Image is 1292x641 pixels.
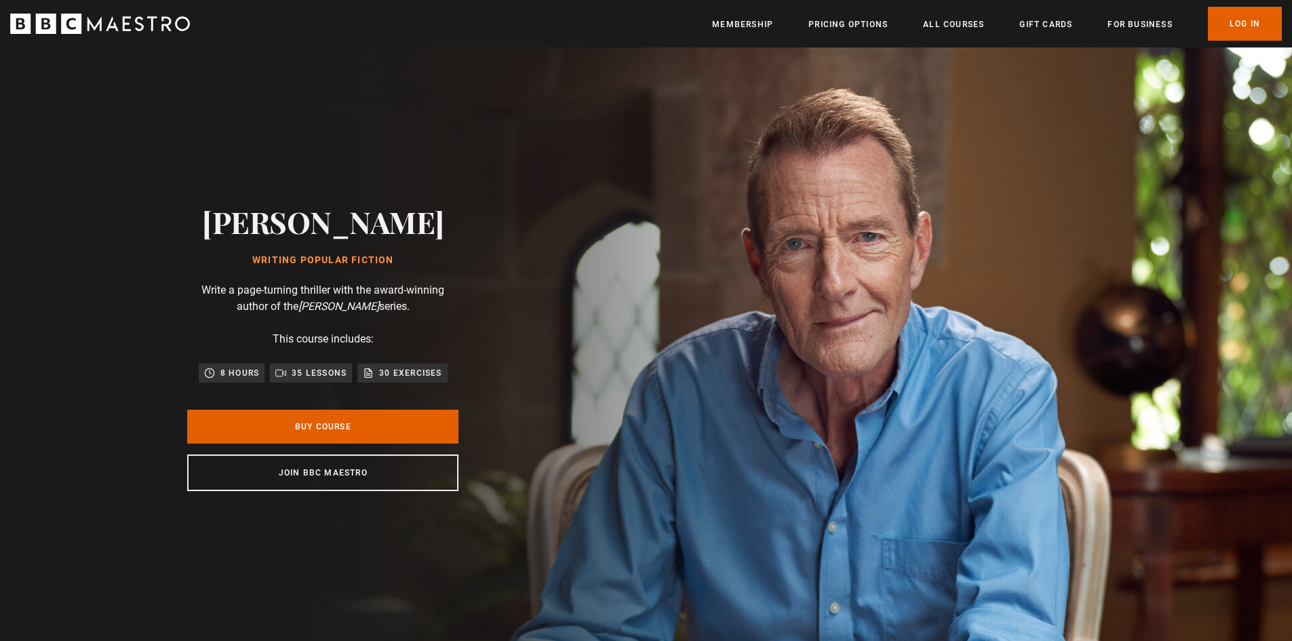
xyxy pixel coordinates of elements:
h2: [PERSON_NAME] [202,204,444,239]
p: 30 exercises [379,366,442,380]
a: Membership [712,18,773,31]
a: Log In [1208,7,1282,41]
a: Pricing Options [808,18,888,31]
p: 35 lessons [292,366,347,380]
a: Join BBC Maestro [187,454,458,491]
p: 8 hours [220,366,259,380]
a: For business [1108,18,1172,31]
svg: BBC Maestro [10,14,190,34]
i: [PERSON_NAME] [298,300,379,313]
nav: Primary [712,7,1282,41]
h1: Writing Popular Fiction [202,255,444,266]
p: Write a page-turning thriller with the award-winning author of the series. [187,282,458,315]
a: Buy Course [187,410,458,444]
a: Gift Cards [1019,18,1072,31]
p: This course includes: [273,331,374,347]
a: All Courses [923,18,984,31]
